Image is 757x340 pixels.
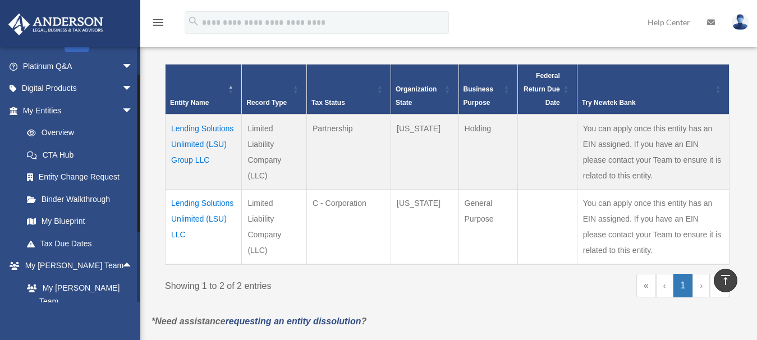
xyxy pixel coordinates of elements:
[732,14,749,30] img: User Pic
[242,114,307,190] td: Limited Liability Company (LLC)
[5,13,107,35] img: Anderson Advisors Platinum Portal
[714,269,737,292] a: vertical_align_top
[636,274,656,297] a: First
[464,85,493,107] span: Business Purpose
[226,316,361,326] a: requesting an entity dissolution
[16,144,144,166] a: CTA Hub
[656,274,673,297] a: Previous
[166,189,242,264] td: Lending Solutions Unlimited (LSU) LLC
[307,64,391,114] th: Tax Status: Activate to sort
[122,77,144,100] span: arrow_drop_down
[8,255,150,277] a: My [PERSON_NAME] Teamarrow_drop_up
[673,274,693,297] a: 1
[710,274,730,297] a: Last
[16,122,139,144] a: Overview
[391,189,458,264] td: [US_STATE]
[307,189,391,264] td: C - Corporation
[311,99,345,107] span: Tax Status
[16,277,150,313] a: My [PERSON_NAME] Team
[122,255,144,278] span: arrow_drop_up
[577,189,729,264] td: You can apply once this entity has an EIN assigned. If you have an EIN please contact your Team t...
[458,189,517,264] td: General Purpose
[187,15,200,27] i: search
[242,189,307,264] td: Limited Liability Company (LLC)
[16,166,144,189] a: Entity Change Request
[122,99,144,122] span: arrow_drop_down
[8,55,150,77] a: Platinum Q&Aarrow_drop_down
[16,188,144,210] a: Binder Walkthrough
[152,16,165,29] i: menu
[165,274,439,294] div: Showing 1 to 2 of 2 entries
[16,210,144,233] a: My Blueprint
[458,64,517,114] th: Business Purpose: Activate to sort
[166,64,242,114] th: Entity Name: Activate to invert sorting
[524,72,560,107] span: Federal Return Due Date
[391,114,458,190] td: [US_STATE]
[8,77,150,100] a: Digital Productsarrow_drop_down
[166,114,242,190] td: Lending Solutions Unlimited (LSU) Group LLC
[16,232,144,255] a: Tax Due Dates
[170,99,209,107] span: Entity Name
[577,114,729,190] td: You can apply once this entity has an EIN assigned. If you have an EIN please contact your Team t...
[577,64,729,114] th: Try Newtek Bank : Activate to sort
[307,114,391,190] td: Partnership
[458,114,517,190] td: Holding
[242,64,307,114] th: Record Type: Activate to sort
[396,85,437,107] span: Organization State
[122,55,144,78] span: arrow_drop_down
[152,20,165,29] a: menu
[582,96,712,109] div: Try Newtek Bank
[246,99,287,107] span: Record Type
[391,64,458,114] th: Organization State: Activate to sort
[8,99,144,122] a: My Entitiesarrow_drop_down
[719,273,732,287] i: vertical_align_top
[692,274,710,297] a: Next
[152,316,366,326] em: *Need assistance ?
[517,64,577,114] th: Federal Return Due Date: Activate to sort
